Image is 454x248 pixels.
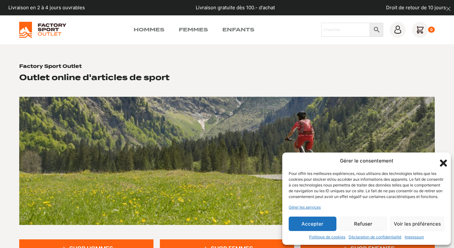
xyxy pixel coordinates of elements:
[289,217,336,231] button: Accepter
[179,26,208,34] a: Femmes
[289,204,321,210] a: Gérer les services
[222,26,254,34] a: Enfants
[196,4,275,12] p: Livraison gratuite dès 100.- d'achat
[134,26,164,34] a: Hommes
[321,23,370,37] input: Chercher
[390,217,444,231] button: Voir les préférences
[340,217,387,231] button: Refuser
[8,4,85,12] p: Livraison en 2 à 4 jours ouvrables
[19,72,169,82] h2: Outlet online d'articles de sport
[19,63,82,70] h1: Factory Sport Outlet
[438,158,444,164] div: Fermer la boîte de dialogue
[340,157,393,165] div: Gérer le consentement
[289,171,444,200] div: Pour offrir les meilleures expériences, nous utilisons des technologies telles que les cookies po...
[428,27,435,33] div: 0
[349,234,401,240] a: Déclaration de confidentialité
[309,234,345,240] a: Politique de cookies
[405,234,424,240] a: Impressum
[386,4,446,12] p: Droit de retour de 10 jours
[19,22,66,38] img: Factory Sport Outlet
[443,3,454,14] button: dismiss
